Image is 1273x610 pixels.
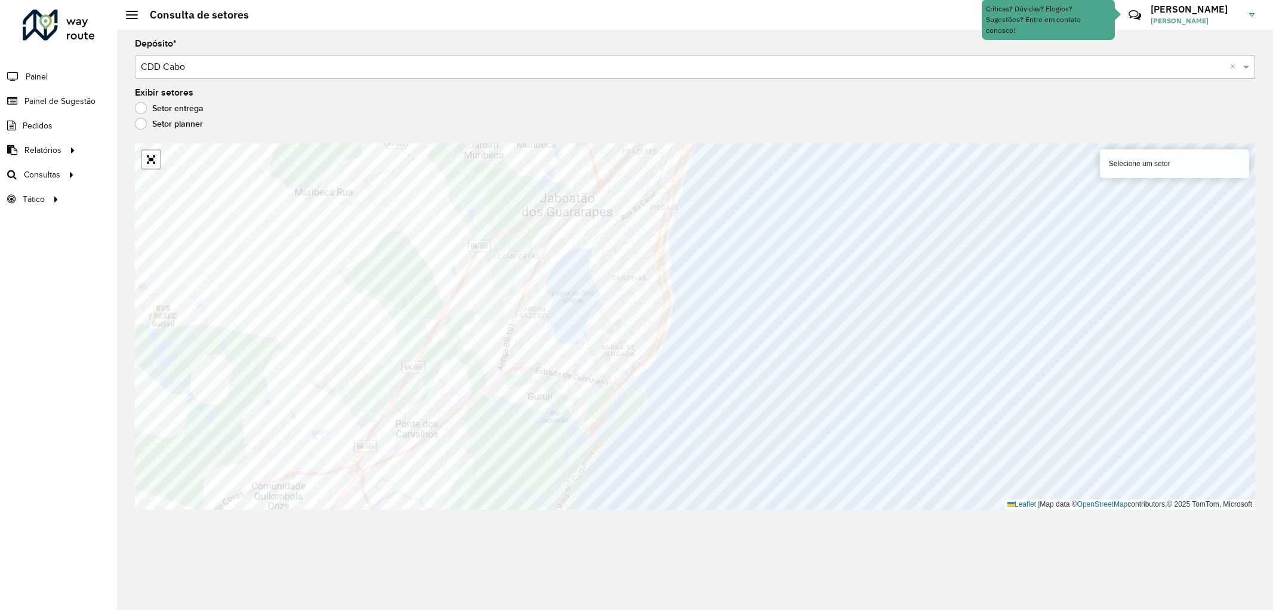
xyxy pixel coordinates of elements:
label: Depósito [135,36,177,51]
a: Contato Rápido [1122,2,1148,28]
h3: [PERSON_NAME] [1151,4,1240,15]
a: Abrir mapa em tela cheia [142,151,160,168]
label: Setor planner [135,118,203,130]
span: | [1038,500,1040,508]
label: Setor entrega [135,102,204,114]
span: Relatórios [24,144,61,157]
div: Map data © contributors,© 2025 TomTom, Microsoft [1004,499,1255,510]
a: Leaflet [1007,500,1036,508]
span: Tático [23,193,45,206]
div: Selecione um setor [1100,149,1249,178]
a: OpenStreetMap [1077,500,1128,508]
span: Clear all [1230,60,1240,74]
span: Painel [26,70,48,83]
span: Consultas [24,168,60,181]
label: Exibir setores [135,85,193,100]
h2: Consulta de setores [138,8,249,22]
span: Painel de Sugestão [24,95,95,108]
span: Pedidos [23,119,53,132]
span: [PERSON_NAME] [1151,16,1240,26]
